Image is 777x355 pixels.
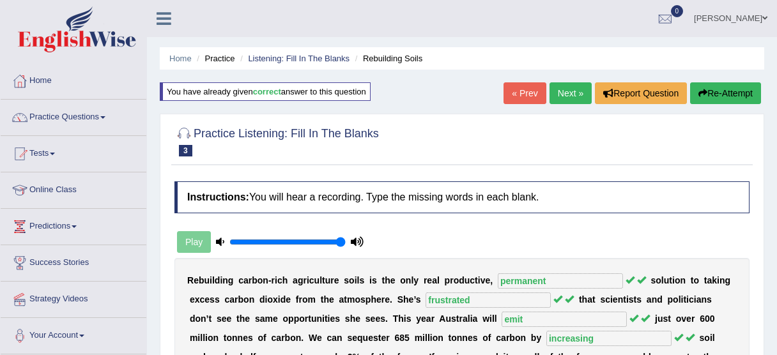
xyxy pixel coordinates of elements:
[385,313,388,324] b: .
[705,313,710,324] b: 0
[187,192,249,202] b: Instructions:
[451,333,457,343] b: o
[582,294,588,305] b: h
[210,275,212,285] b: i
[286,294,291,305] b: e
[381,294,385,305] b: r
[1,63,146,95] a: Home
[501,333,506,343] b: a
[330,275,334,285] b: r
[704,275,707,285] b: t
[509,333,515,343] b: b
[309,333,317,343] b: W
[468,313,470,324] b: l
[686,313,691,324] b: e
[357,275,360,285] b: l
[299,313,305,324] b: o
[347,294,355,305] b: m
[371,294,376,305] b: h
[352,333,357,343] b: e
[473,313,478,324] b: a
[308,313,311,324] b: t
[376,294,381,305] b: e
[204,294,210,305] b: e
[316,313,322,324] b: n
[330,313,335,324] b: e
[232,333,238,343] b: n
[350,313,356,324] b: h
[1,318,146,350] a: Your Account
[360,294,365,305] b: s
[595,82,687,104] button: Report Question
[658,313,663,324] b: u
[203,333,205,343] b: l
[421,313,426,324] b: e
[696,294,702,305] b: a
[199,275,204,285] b: b
[365,313,371,324] b: s
[406,313,412,324] b: s
[600,294,605,305] b: s
[482,333,488,343] b: o
[416,313,421,324] b: y
[319,275,322,285] b: l
[676,313,682,324] b: o
[465,275,470,285] b: u
[273,294,278,305] b: x
[372,275,377,285] b: s
[302,294,308,305] b: o
[671,5,684,17] span: 0
[485,275,490,285] b: e
[240,313,245,324] b: h
[344,294,347,305] b: t
[268,275,272,285] b: -
[1,245,146,277] a: Success Stories
[449,333,452,343] b: t
[328,313,330,324] b: i
[451,313,456,324] b: s
[248,333,253,343] b: s
[344,275,349,285] b: s
[409,294,414,305] b: e
[226,333,232,343] b: o
[415,333,422,343] b: m
[281,333,284,343] b: r
[195,313,201,324] b: o
[199,294,204,305] b: c
[275,275,277,285] b: i
[459,275,465,285] b: d
[253,87,281,96] b: correct
[504,82,546,104] a: « Prev
[303,275,306,285] b: r
[462,333,468,343] b: n
[252,275,258,285] b: b
[450,275,453,285] b: r
[502,312,627,327] input: blank
[339,294,344,305] b: a
[406,275,412,285] b: n
[187,275,194,285] b: R
[496,333,501,343] b: c
[258,333,264,343] b: o
[459,313,463,324] b: r
[323,294,329,305] b: h
[215,275,220,285] b: d
[347,333,352,343] b: s
[238,333,243,343] b: n
[717,275,719,285] b: i
[470,275,475,285] b: c
[327,333,332,343] b: c
[683,294,686,305] b: t
[470,313,473,324] b: i
[668,294,673,305] b: p
[206,313,209,324] b: ’
[579,294,582,305] b: t
[481,275,486,285] b: v
[550,82,592,104] a: Next »
[278,294,281,305] b: i
[307,275,309,285] b: i
[411,275,413,285] b: l
[492,313,495,324] b: l
[680,275,686,285] b: n
[381,275,385,285] b: t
